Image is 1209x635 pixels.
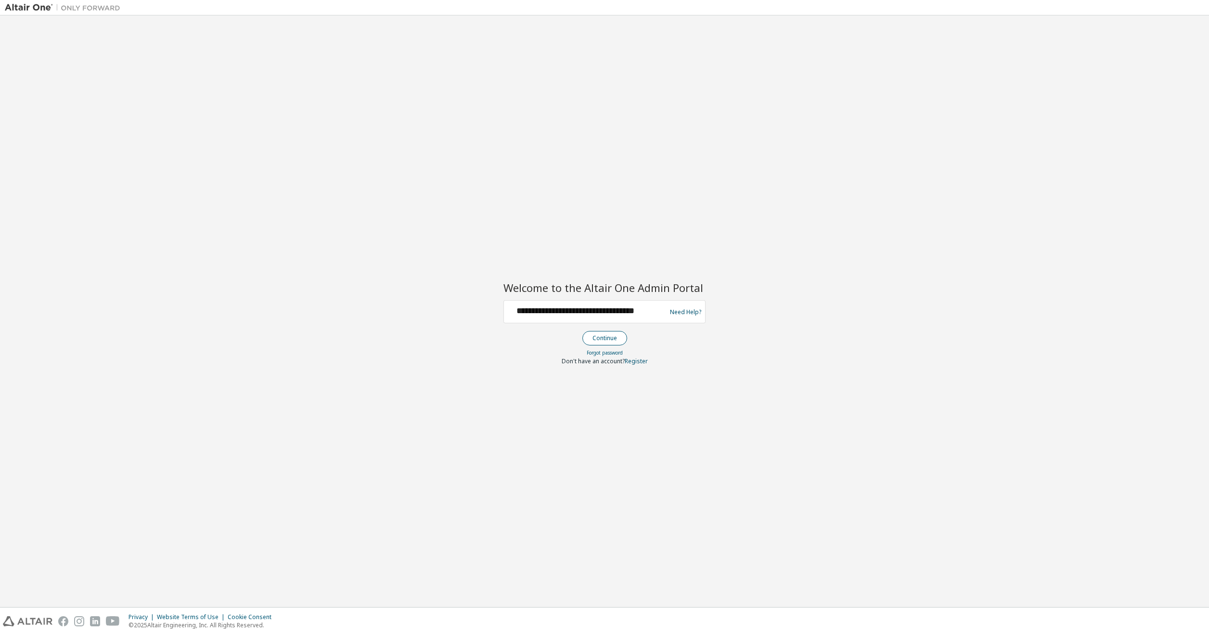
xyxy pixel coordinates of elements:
[90,616,100,626] img: linkedin.svg
[503,281,706,294] h2: Welcome to the Altair One Admin Portal
[562,357,625,365] span: Don't have an account?
[129,613,157,621] div: Privacy
[5,3,125,13] img: Altair One
[58,616,68,626] img: facebook.svg
[106,616,120,626] img: youtube.svg
[587,349,623,356] a: Forgot password
[228,613,277,621] div: Cookie Consent
[157,613,228,621] div: Website Terms of Use
[625,357,648,365] a: Register
[129,621,277,629] p: © 2025 Altair Engineering, Inc. All Rights Reserved.
[74,616,84,626] img: instagram.svg
[582,331,627,345] button: Continue
[3,616,52,626] img: altair_logo.svg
